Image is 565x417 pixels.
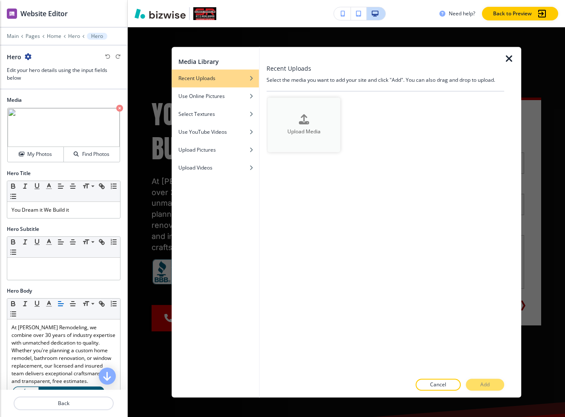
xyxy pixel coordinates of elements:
img: Bizwise Logo [135,9,186,19]
h4: Select the media you want to add your site and click "Add". You can also drag and drop to upload. [267,76,504,84]
button: Hero [87,33,107,40]
img: Your Logo [193,7,216,20]
button: Use Online Pictures [172,87,259,105]
h2: Hero Body [7,287,32,295]
p: At [PERSON_NAME] Remodeling, we combine over 30 years of industry expertise with unmatched dedica... [11,324,116,385]
h4: Recent Uploads [178,75,215,82]
div: My PhotosFind Photos [7,107,120,163]
button: Select Textures [172,105,259,123]
button: Back [14,397,114,410]
h3: Edit your hero details using the input fields below [7,66,120,82]
button: Main [7,33,19,39]
button: Upload Media [267,98,340,152]
p: You Dream it We Build it [11,206,116,214]
h4: Select Textures [178,110,215,118]
button: My Photos [8,147,64,162]
button: Upload Videos [172,159,259,177]
h3: Need help? [449,10,475,17]
button: Find Photos [64,147,120,162]
h2: Hero [7,52,21,61]
h4: Upload Videos [178,164,212,172]
button: Use YouTube Videos [172,123,259,141]
button: Pages [26,33,40,39]
h2: Website Editor [20,9,68,19]
h3: Recent Uploads [267,64,311,73]
h4: My Photos [27,150,52,158]
button: Hero [68,33,80,39]
h4: Upload Pictures [178,146,216,154]
button: Recent Uploads [172,69,259,87]
p: Back to Preview [493,10,532,17]
button: Home [47,33,61,39]
button: Upload Pictures [172,141,259,159]
p: Back [14,400,113,407]
img: editor icon [7,9,17,19]
h2: Hero Title [7,170,31,177]
h2: Media [7,96,120,104]
h2: Media Library [178,57,219,66]
button: Back to Preview [482,7,558,20]
h4: Find Photos [82,150,109,158]
h4: Use YouTube Videos [178,128,227,136]
button: Cancel [416,379,461,391]
h4: Use Online Pictures [178,92,225,100]
h4: Upload Media [267,128,340,135]
p: Hero [91,33,103,39]
div: Upload Media [267,97,504,374]
p: Cancel [430,381,446,388]
h2: Hero Subtitle [7,225,39,233]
